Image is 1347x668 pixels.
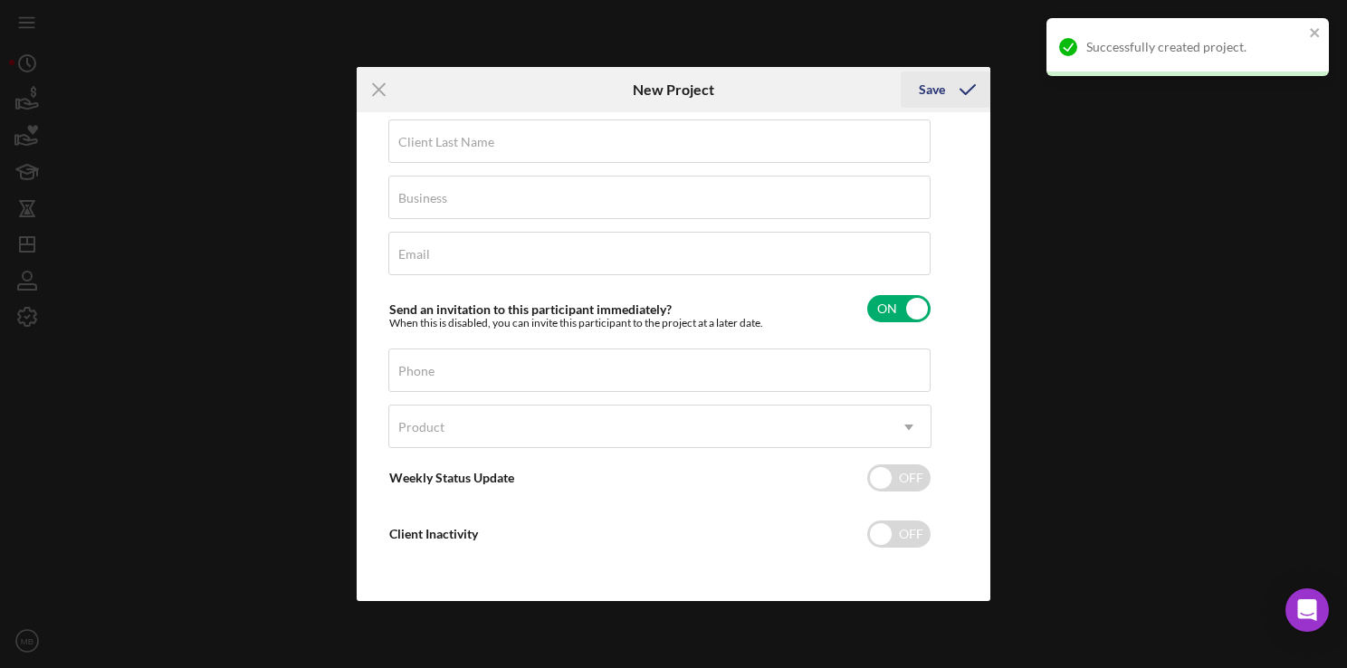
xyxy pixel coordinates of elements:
div: Save [919,72,945,108]
div: When this is disabled, you can invite this participant to the project at a later date. [389,317,763,329]
div: Open Intercom Messenger [1285,588,1329,632]
label: Send an invitation to this participant immediately? [389,301,672,317]
button: close [1309,25,1322,43]
label: Weekly Status Update [389,470,514,485]
div: Product [398,420,444,434]
label: Email [398,247,430,262]
label: Business [398,191,447,205]
label: Client Inactivity [389,526,478,541]
label: Phone [398,364,435,378]
button: Save [901,72,990,108]
div: Successfully created project. [1086,40,1304,54]
h6: New Project [633,81,714,98]
label: Client Last Name [398,135,494,149]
